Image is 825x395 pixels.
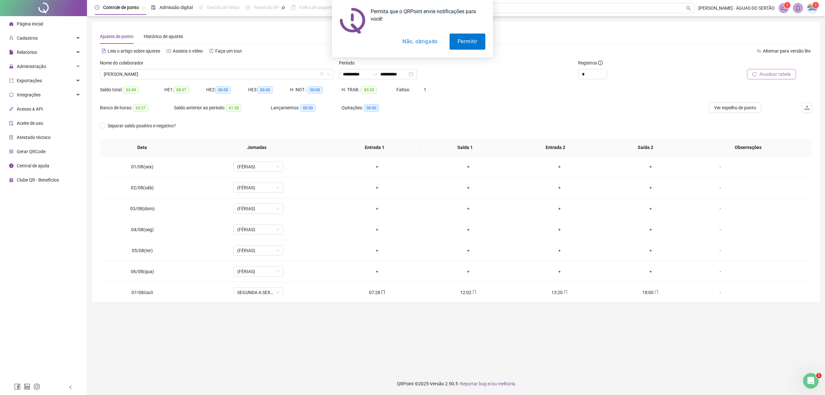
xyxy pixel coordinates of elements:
span: 08:57 [174,86,189,94]
div: + [519,247,600,254]
span: Exportações [17,78,42,83]
th: Entrada 2 [510,139,600,156]
div: H. NOT.: [290,86,342,94]
span: Separar saldo positivo e negativo? [105,122,179,129]
div: + [610,163,691,170]
div: 07:28 [337,289,418,296]
span: (FÉRIAS) [237,183,279,193]
span: lock [9,64,14,69]
span: 00:00 [300,104,315,112]
span: 61:38 [226,104,241,112]
div: + [337,226,418,233]
span: Atestado técnico [17,135,51,140]
span: mobile [380,290,385,295]
span: 01/08(sex) [131,164,153,169]
span: (FÉRIAS) [237,246,279,255]
div: + [428,268,509,275]
iframe: Intercom live chat [803,373,819,389]
span: solution [9,135,14,140]
span: 1 [424,87,426,92]
th: Saída 1 [420,139,510,156]
button: Ver espelho de ponto [709,103,761,113]
span: (FÉRIAS) [237,204,279,213]
footer: QRPoint © 2025 - 2.90.5 - [87,372,825,395]
div: H. TRAB.: [342,86,396,94]
span: (FÉRIAS) [237,162,279,172]
div: + [428,205,509,212]
div: + [610,184,691,191]
div: + [428,184,509,191]
span: 00:00 [364,104,379,112]
span: gift [9,178,14,182]
img: notification icon [340,8,365,34]
span: Administração [17,64,46,69]
span: upload [804,105,810,110]
div: + [337,205,418,212]
div: 12:02 [428,289,509,296]
span: instagram [34,383,40,390]
span: 05/08(ter) [132,248,153,253]
th: Observações [691,139,806,156]
span: sync [9,93,14,97]
span: info-circle [598,61,603,65]
div: Saldo total: [100,86,164,94]
div: Saldo anterior ao período: [174,104,271,112]
div: + [519,268,600,275]
label: Nome do colaborador [100,59,148,66]
span: mobile [563,290,568,295]
label: Período [339,59,359,66]
span: 03/08(dom) [130,206,155,211]
span: qrcode [9,149,14,154]
div: + [610,226,691,233]
span: Acesso à API [17,106,43,112]
span: mobile [654,290,659,295]
div: HE 2: [206,86,248,94]
button: Atualizar tabela [747,69,796,79]
span: Clube QR - Beneficios [17,177,59,183]
span: 02/08(sáb) [131,185,154,190]
th: Data [100,139,184,156]
div: + [337,184,418,191]
th: Jornadas [184,139,329,156]
div: 13:20 [519,289,600,296]
div: + [610,268,691,275]
span: linkedin [24,383,30,390]
th: Saída 2 [600,139,691,156]
span: 00:00 [257,86,273,94]
div: + [610,247,691,254]
span: 04/08(seg) [131,227,154,232]
span: 65:27 [133,104,148,112]
div: + [337,268,418,275]
span: Central de ajuda [17,163,49,168]
span: (FÉRIAS) [237,225,279,234]
div: - [701,163,739,170]
span: 1 [816,373,821,378]
span: down [326,72,330,76]
span: 83:53 [362,86,377,94]
span: info-circle [9,163,14,168]
div: + [519,226,600,233]
div: - [701,289,739,296]
div: Permita que o QRPoint envie notificações para você! [365,8,485,23]
span: Observações [696,144,801,151]
span: Gerar QRCode [17,149,45,154]
span: 00:00 [216,86,231,94]
div: + [519,184,600,191]
div: + [337,247,418,254]
div: Banco de horas: [100,104,174,112]
span: audit [9,121,14,125]
span: Atualizar tabela [759,71,791,78]
div: Quitações: [342,104,406,112]
span: Faltas: [396,87,411,92]
div: - [701,184,739,191]
span: filter [320,72,324,76]
button: Não, obrigado [394,34,446,50]
span: api [9,107,14,111]
span: CARLOS ANDRÉ LEITE FERREIRA DE SOUZA [104,69,330,79]
div: + [519,205,600,212]
div: - [701,247,739,254]
span: Registros [578,59,603,66]
span: mobile [471,290,477,295]
button: Permitir [450,34,485,50]
span: to [373,72,378,77]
